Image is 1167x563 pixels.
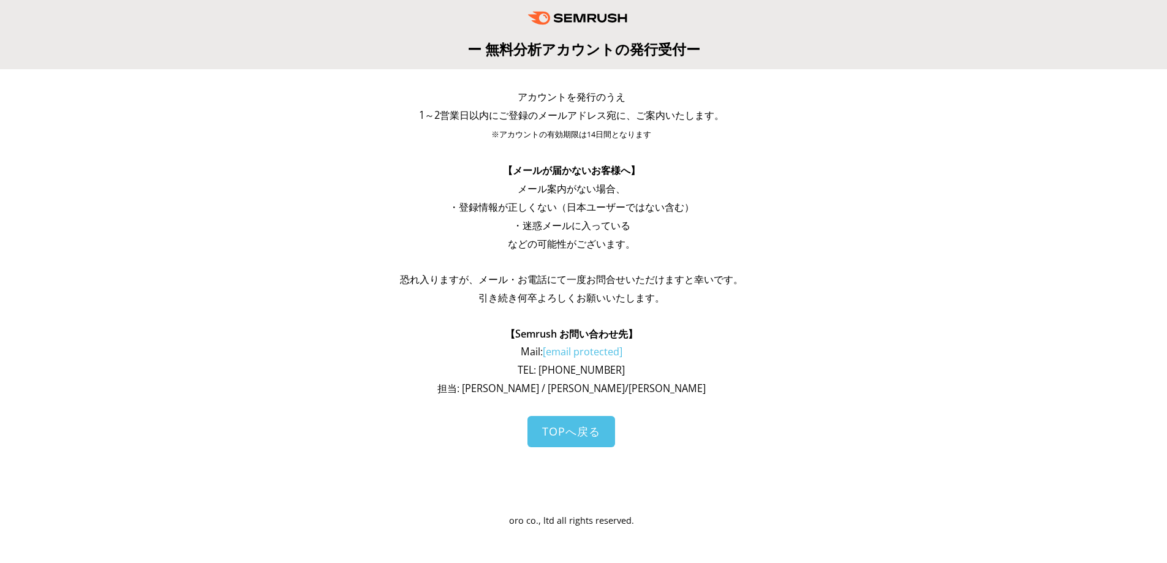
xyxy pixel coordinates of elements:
span: ※アカウントの有効期限は14日間となります [491,129,651,140]
span: 担当: [PERSON_NAME] / [PERSON_NAME]/[PERSON_NAME] [437,382,706,395]
span: TEL: [PHONE_NUMBER] [518,363,625,377]
span: 1～2営業日以内にご登録のメールアドレス宛に、ご案内いたします。 [419,108,724,122]
span: TOPへ戻る [542,424,600,439]
span: ー 無料分析アカウントの発行受付ー [467,39,700,59]
span: などの可能性がございます。 [508,237,635,251]
span: ・迷惑メールに入っている [513,219,630,232]
span: oro co., ltd all rights reserved. [509,515,634,526]
a: [email protected] [543,345,622,358]
span: メール案内がない場合、 [518,182,625,195]
span: 【Semrush お問い合わせ先】 [505,327,638,341]
span: Mail: [521,345,622,358]
span: アカウントを発行のうえ [518,90,625,104]
span: ・登録情報が正しくない（日本ユーザーではない含む） [449,200,694,214]
span: 恐れ入りますが、メール・お電話にて一度お問合せいただけますと幸いです。 [400,273,743,286]
span: 引き続き何卒よろしくお願いいたします。 [478,291,665,304]
a: TOPへ戻る [527,416,615,447]
span: 【メールが届かないお客様へ】 [503,164,640,177]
